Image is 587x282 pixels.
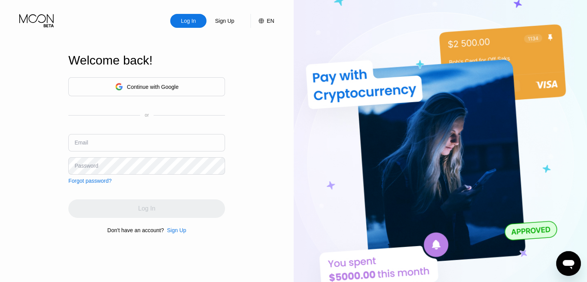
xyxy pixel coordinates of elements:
div: Email [74,139,88,146]
div: or [145,112,149,118]
div: Continue with Google [127,84,179,90]
div: Sign Up [206,14,243,28]
div: EN [267,18,274,24]
div: Sign Up [164,227,186,233]
div: Forgot password? [68,178,112,184]
div: Don't have an account? [107,227,164,233]
div: Password [74,163,98,169]
div: Log In [180,17,197,25]
div: EN [250,14,274,28]
div: Sign Up [214,17,235,25]
iframe: Button to launch messaging window [556,251,581,276]
div: Welcome back! [68,53,225,68]
div: Sign Up [167,227,186,233]
div: Continue with Google [68,77,225,96]
div: Log In [170,14,206,28]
